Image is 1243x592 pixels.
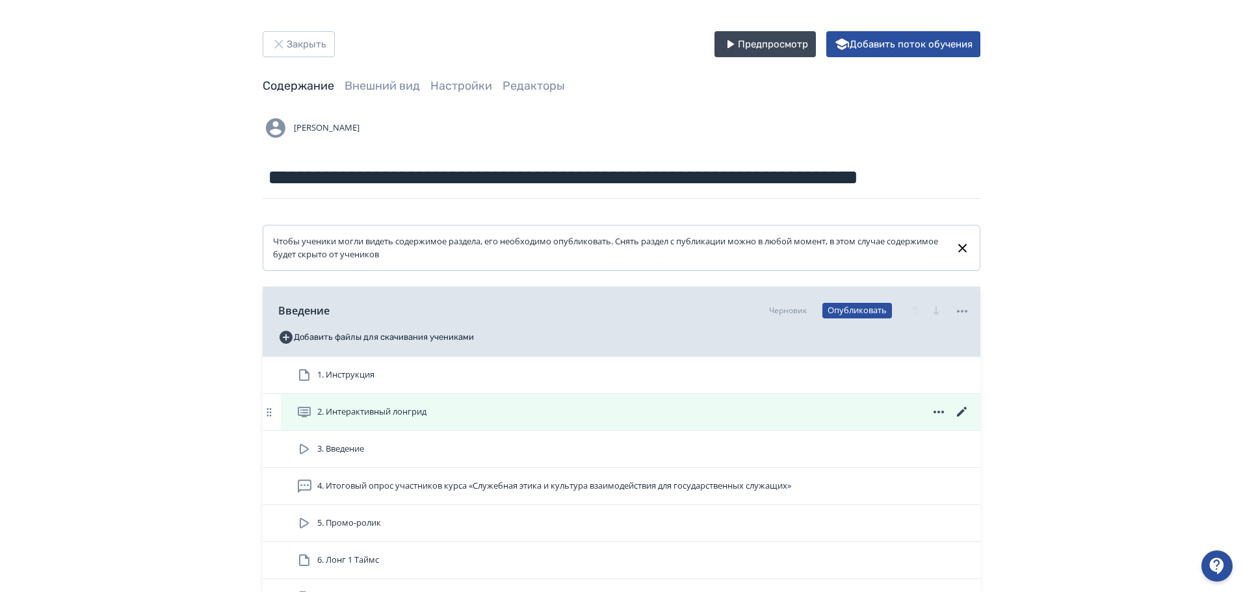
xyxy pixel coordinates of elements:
span: 3. Введение [317,443,364,456]
span: Введение [278,303,330,318]
div: 3. Введение [263,431,980,468]
button: Добавить поток обучения [826,31,980,57]
a: Настройки [430,79,492,93]
span: 2. Интерактивный лонгрид [317,405,426,418]
button: Добавить файлы для скачивания учениками [278,327,474,348]
div: 5. Промо-ролик [263,505,980,542]
a: Внешний вид [345,79,420,93]
div: 2. Интерактивный лонгрид [263,394,980,431]
span: 6. Лонг 1 Таймс [317,554,379,567]
div: 4. Итоговый опрос участников курса «Служебная этика и культура взаимодействия для государственных... [263,468,980,505]
span: [PERSON_NAME] [294,122,360,135]
button: Закрыть [263,31,335,57]
a: Содержание [263,79,334,93]
div: Чтобы ученики могли видеть содержимое раздела, его необходимо опубликовать. Снять раздел с публик... [273,235,945,261]
div: 1. Инструкция [263,357,980,394]
div: 6. Лонг 1 Таймс [263,542,980,579]
a: Редакторы [503,79,565,93]
span: 5. Промо-ролик [317,517,381,530]
button: Опубликовать [822,303,892,318]
span: 1. Инструкция [317,368,374,381]
button: Предпросмотр [714,31,816,57]
span: 4. Итоговый опрос участников курса «Служебная этика и культура взаимодействия для государственных... [317,480,791,493]
div: Черновик [769,305,807,316]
